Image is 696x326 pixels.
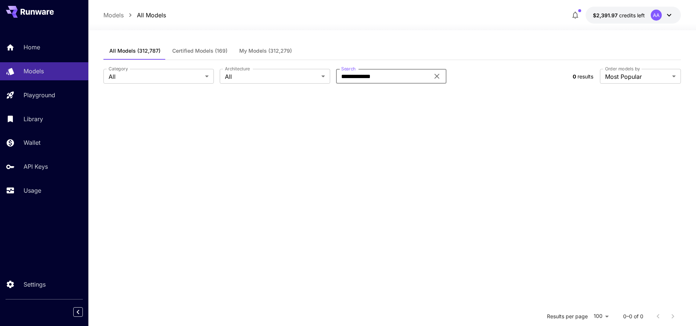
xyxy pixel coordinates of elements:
span: results [577,73,593,80]
span: All Models (312,787) [109,48,160,54]
label: Order models by [605,66,640,72]
span: Certified Models (169) [172,48,227,54]
p: Playground [24,91,55,99]
button: $2,391.96834AA [586,7,681,24]
a: All Models [137,11,166,20]
p: Usage [24,186,41,195]
div: AA [651,10,662,21]
span: credits left [619,12,645,18]
p: Models [24,67,44,76]
nav: breadcrumb [103,11,166,20]
p: Settings [24,280,46,289]
span: All [225,72,318,81]
span: All [109,72,202,81]
p: Home [24,43,40,52]
label: Category [109,66,128,72]
p: 0–0 of 0 [623,313,643,320]
a: Models [103,11,124,20]
span: My Models (312,279) [239,48,292,54]
p: Library [24,115,43,123]
p: Results per page [547,313,588,320]
div: Collapse sidebar [79,305,88,319]
span: Most Popular [605,72,669,81]
div: $2,391.96834 [593,11,645,19]
p: API Keys [24,162,48,171]
button: Collapse sidebar [73,307,83,317]
p: Wallet [24,138,40,147]
span: $2,391.97 [593,12,619,18]
div: 100 [591,311,611,322]
label: Search [341,66,356,72]
span: 0 [573,73,576,80]
label: Architecture [225,66,250,72]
